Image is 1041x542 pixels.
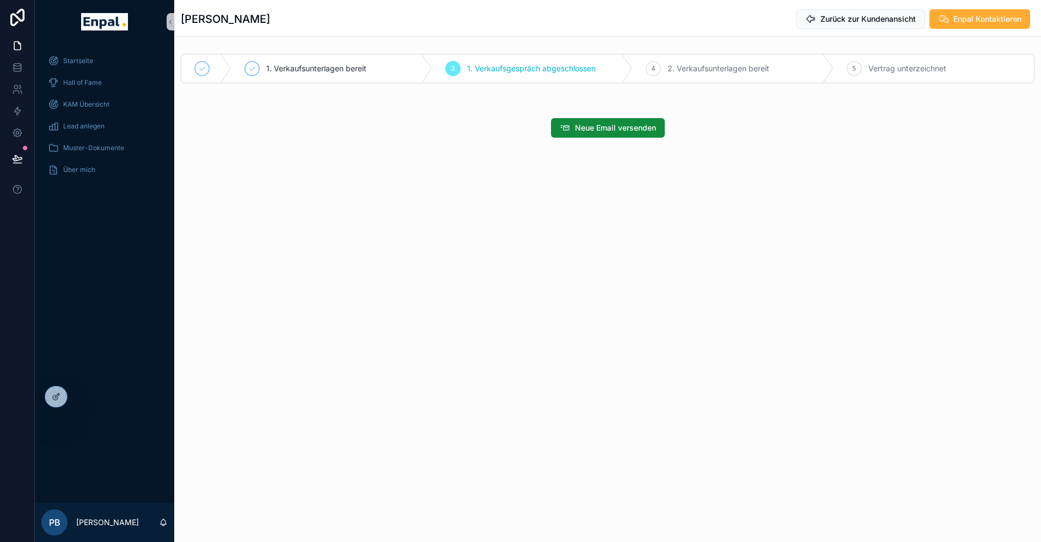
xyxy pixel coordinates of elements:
[451,64,455,73] span: 3
[181,11,270,27] h1: [PERSON_NAME]
[35,44,174,194] div: scrollable content
[852,64,856,73] span: 5
[63,78,102,87] span: Hall of Fame
[63,165,95,174] span: Über mich
[41,95,168,114] a: KAM Übersicht
[63,122,105,131] span: Lead anlegen
[63,57,93,65] span: Startseite
[820,14,916,24] span: Zurück zur Kundenansicht
[41,116,168,136] a: Lead anlegen
[575,122,656,133] span: Neue Email versenden
[551,118,665,138] button: Neue Email versenden
[41,73,168,93] a: Hall of Fame
[929,9,1030,29] button: Enpal Kontaktieren
[81,13,127,30] img: App logo
[796,9,925,29] button: Zurück zur Kundenansicht
[41,160,168,180] a: Über mich
[41,51,168,71] a: Startseite
[41,138,168,158] a: Muster-Dokumente
[651,64,656,73] span: 4
[467,63,596,74] span: 1. Verkaufsgespräch abgeschlossen
[63,144,124,152] span: Muster-Dokumente
[953,14,1021,24] span: Enpal Kontaktieren
[49,516,60,529] span: PB
[76,517,139,528] p: [PERSON_NAME]
[868,63,946,74] span: Vertrag unterzeichnet
[63,100,109,109] span: KAM Übersicht
[266,63,366,74] span: 1. Verkaufsunterlagen bereit
[668,63,769,74] span: 2. Verkaufsunterlagen bereit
